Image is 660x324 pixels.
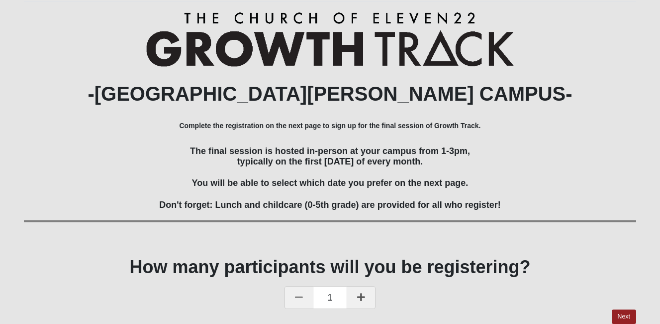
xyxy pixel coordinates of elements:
b: Complete the registration on the next page to sign up for the final session of Growth Track. [180,122,481,130]
a: Next [612,310,636,324]
img: Growth Track Logo [146,12,513,66]
span: typically on the first [DATE] of every month. [237,157,423,166]
span: 1 [313,286,346,309]
b: -[GEOGRAPHIC_DATA][PERSON_NAME] CAMPUS- [88,83,572,105]
span: The final session is hosted in-person at your campus from 1-3pm, [190,146,470,156]
span: Don't forget: Lunch and childcare (0-5th grade) are provided for all who register! [159,200,500,210]
span: You will be able to select which date you prefer on the next page. [192,178,469,188]
h1: How many participants will you be registering? [24,256,636,278]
